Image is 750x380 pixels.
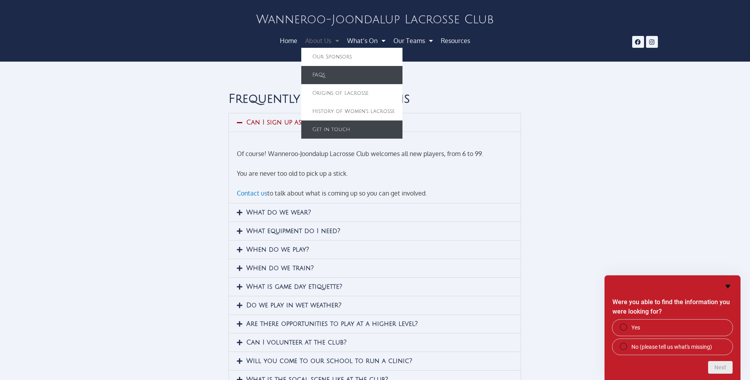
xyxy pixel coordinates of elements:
[229,241,521,259] div: When do we play?
[237,189,513,197] p: to talk about what is coming up so you can get involved.
[301,34,343,48] a: About Us
[437,34,474,48] a: Resources
[246,302,342,309] a: Do we play in wet weather?
[246,339,347,346] a: Can I volunteer at the club?
[276,34,301,48] a: Home
[389,34,437,48] a: Our Teams
[246,320,418,327] a: Are there opportunities to play at a higher level?
[229,333,521,352] div: Can I volunteer at the club?
[246,265,314,272] a: When do we train?
[229,296,521,314] div: Do we play in wet weather?
[631,343,712,351] span: No (please tell us what's missing)
[229,93,521,105] h2: Frequently Asked Questions
[301,102,402,120] a: History of Women’s Lacrosse
[229,113,521,132] div: Can I sign up as a new player?
[246,228,340,235] a: What equipment do I need?
[246,283,342,290] a: What is game day etiquette?
[612,282,733,374] div: Were you able to find the information you were looking for?
[229,278,521,296] div: What is game day etiquette?
[301,84,402,102] a: Origins of Lacrosse
[229,222,521,240] div: What equipment do I need?
[246,246,309,253] a: When do we play?
[301,48,402,139] ul: About Us
[237,189,267,197] a: Contact us
[612,320,733,355] div: Were you able to find the information you were looking for?
[301,48,402,66] a: Our Sponsors
[154,34,596,48] nav: Menu
[612,297,733,316] h2: Were you able to find the information you were looking for?
[229,352,521,370] div: Will you come to our school to run a clinic?
[631,324,640,331] span: Yes
[343,34,389,48] a: What’s On
[229,315,521,333] div: Are there opportunities to play at a higher level?
[246,357,412,365] a: Will you come to our school to run a clinic?
[229,259,521,277] div: When do we train?
[237,169,513,177] p: You are never too old to pick up a stick.
[246,209,311,216] a: What do we wear?
[237,150,484,158] span: Of course! Wanneroo-Joondalup Lacrosse Club welcomes all new players, from 6 to 99.
[301,66,402,84] a: FAQs
[723,282,733,291] button: Hide survey
[229,203,521,222] div: What do we wear?
[229,132,521,203] div: Can I sign up as a new player?
[246,119,351,126] a: Can I sign up as a new player?
[154,14,596,26] h2: Wanneroo-Joondalup Lacrosse Club
[708,361,733,374] button: Next question
[301,120,402,139] a: Get in touch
